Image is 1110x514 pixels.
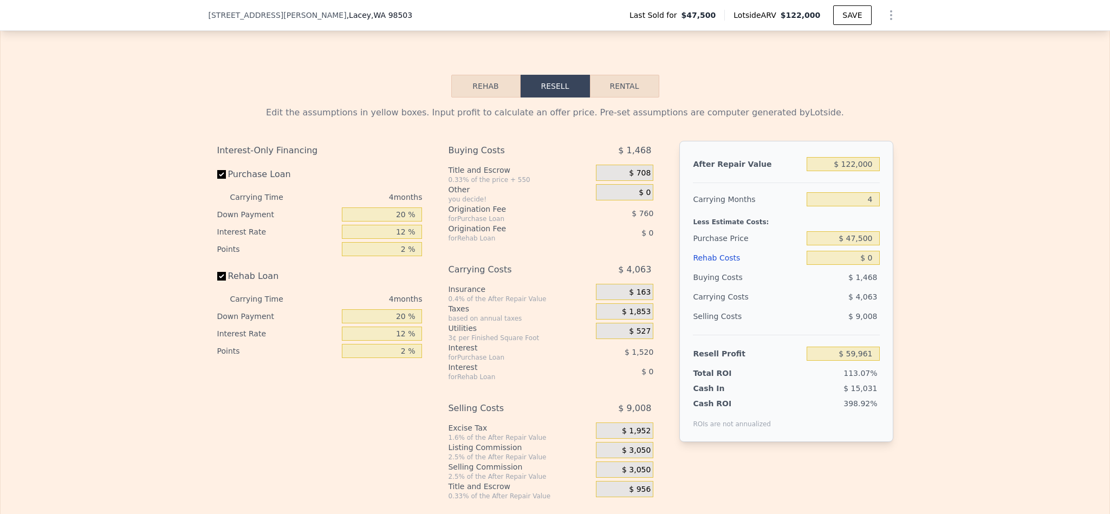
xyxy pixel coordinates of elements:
div: Down Payment [217,308,338,325]
div: Title and Escrow [448,481,592,492]
span: $47,500 [681,10,716,21]
button: Resell [521,75,590,97]
div: Buying Costs [448,141,569,160]
div: Purchase Price [693,229,802,248]
span: $ 708 [629,168,651,178]
div: Taxes [448,303,592,314]
div: Listing Commission [448,442,592,453]
span: $ 760 [632,209,653,218]
input: Purchase Loan [217,170,226,179]
span: $ 163 [629,288,651,297]
div: Origination Fee [448,204,569,214]
span: $ 0 [641,367,653,376]
span: , WA 98503 [371,11,412,19]
div: for Purchase Loan [448,214,569,223]
div: 0.33% of the After Repair Value [448,492,592,500]
span: $ 1,853 [622,307,651,317]
span: $122,000 [781,11,821,19]
span: 398.92% [843,399,877,408]
div: Excise Tax [448,422,592,433]
span: [STREET_ADDRESS][PERSON_NAME] [209,10,347,21]
div: Carrying Months [693,190,802,209]
span: $ 527 [629,327,651,336]
span: $ 4,063 [618,260,651,279]
span: $ 1,952 [622,426,651,436]
div: Carrying Costs [693,287,761,307]
div: ROIs are not annualized [693,409,771,428]
div: Down Payment [217,206,338,223]
label: Rehab Loan [217,266,338,286]
div: Carrying Time [230,188,301,206]
div: After Repair Value [693,154,802,174]
label: Purchase Loan [217,165,338,184]
div: Utilities [448,323,592,334]
div: Rehab Costs [693,248,802,268]
div: Resell Profit [693,344,802,363]
div: Points [217,240,338,258]
div: Origination Fee [448,223,569,234]
span: 113.07% [843,369,877,378]
div: 4 months [305,290,423,308]
div: Selling Commission [448,461,592,472]
span: $ 0 [639,188,651,198]
div: 0.33% of the price + 550 [448,175,592,184]
span: $ 1,520 [625,348,653,356]
div: for Rehab Loan [448,373,569,381]
span: $ 9,008 [618,399,651,418]
span: $ 4,063 [848,292,877,301]
button: Rental [590,75,659,97]
span: $ 3,050 [622,465,651,475]
div: Cash In [693,383,761,394]
div: Total ROI [693,368,761,379]
div: 3¢ per Finished Square Foot [448,334,592,342]
span: $ 15,031 [843,384,877,393]
div: Interest [448,342,569,353]
span: , Lacey [347,10,413,21]
div: 2.5% of the After Repair Value [448,472,592,481]
div: 4 months [305,188,423,206]
div: Points [217,342,338,360]
div: Interest Rate [217,325,338,342]
div: Edit the assumptions in yellow boxes. Input profit to calculate an offer price. Pre-set assumptio... [217,106,893,119]
button: Rehab [451,75,521,97]
div: Carrying Time [230,290,301,308]
span: $ 9,008 [848,312,877,321]
span: $ 956 [629,485,651,495]
div: Selling Costs [693,307,802,326]
button: Show Options [880,4,902,26]
div: Cash ROI [693,398,771,409]
div: Selling Costs [448,399,569,418]
div: Title and Escrow [448,165,592,175]
div: Carrying Costs [448,260,569,279]
div: you decide! [448,195,592,204]
div: 2.5% of the After Repair Value [448,453,592,461]
span: $ 1,468 [618,141,651,160]
button: SAVE [833,5,871,25]
div: Less Estimate Costs: [693,209,879,229]
div: based on annual taxes [448,314,592,323]
div: Buying Costs [693,268,802,287]
div: Interest-Only Financing [217,141,423,160]
div: 0.4% of the After Repair Value [448,295,592,303]
div: Other [448,184,592,195]
span: $ 0 [641,229,653,237]
span: $ 3,050 [622,446,651,456]
div: 1.6% of the After Repair Value [448,433,592,442]
span: Lotside ARV [733,10,780,21]
span: Last Sold for [629,10,681,21]
div: for Purchase Loan [448,353,569,362]
div: Interest Rate [217,223,338,240]
div: Insurance [448,284,592,295]
input: Rehab Loan [217,272,226,281]
span: $ 1,468 [848,273,877,282]
div: for Rehab Loan [448,234,569,243]
div: Interest [448,362,569,373]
